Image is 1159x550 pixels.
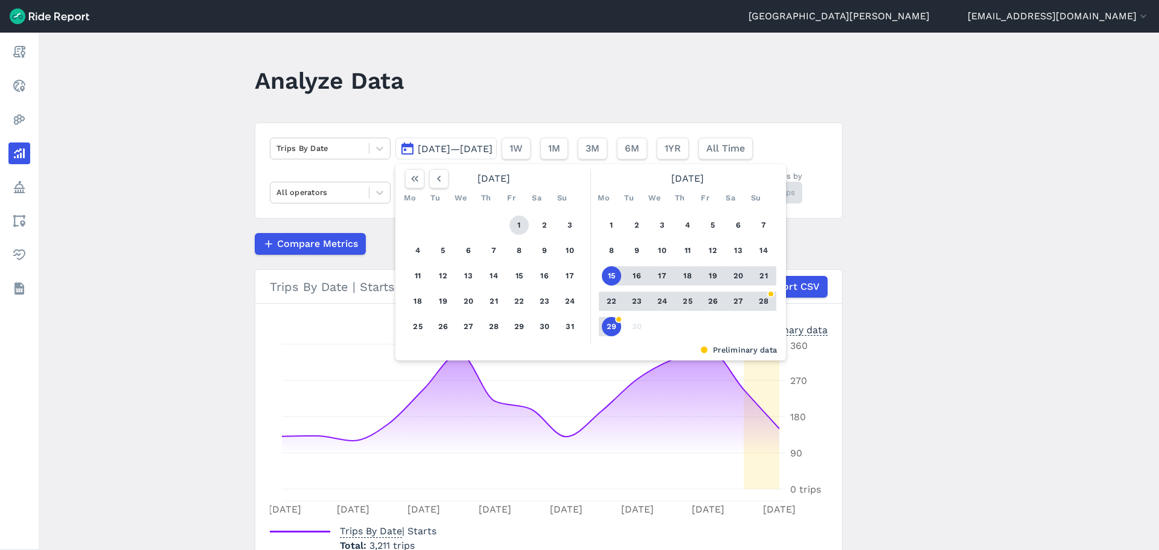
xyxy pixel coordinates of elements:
button: [DATE]—[DATE] [395,138,497,159]
button: 20 [459,292,478,311]
button: 12 [703,241,723,260]
a: [GEOGRAPHIC_DATA][PERSON_NAME] [749,9,930,24]
button: 6M [617,138,647,159]
button: 2 [535,216,554,235]
button: 30 [627,317,647,336]
button: 6 [459,241,478,260]
span: [DATE]—[DATE] [418,143,493,155]
button: 1 [509,216,529,235]
button: 27 [459,317,478,336]
button: 15 [509,266,529,286]
button: 9 [535,241,554,260]
button: 3M [578,138,607,159]
button: 2 [627,216,647,235]
div: Sa [721,188,740,208]
a: Health [8,244,30,266]
div: We [645,188,664,208]
a: Datasets [8,278,30,299]
tspan: [DATE] [407,504,440,515]
button: 17 [560,266,579,286]
a: Report [8,41,30,63]
button: 23 [535,292,554,311]
button: 31 [560,317,579,336]
h1: Analyze Data [255,64,404,97]
button: 19 [433,292,453,311]
button: 1W [502,138,531,159]
div: Fr [502,188,521,208]
button: 5 [703,216,723,235]
tspan: 0 trips [790,484,821,495]
div: [DATE] [400,169,587,188]
button: 1 [602,216,621,235]
button: 16 [627,266,647,286]
div: Mo [594,188,613,208]
a: Realtime [8,75,30,97]
button: 26 [703,292,723,311]
button: 7 [754,216,773,235]
span: 3M [586,141,599,156]
button: 17 [653,266,672,286]
button: 8 [602,241,621,260]
tspan: [DATE] [550,504,583,515]
button: Compare Metrics [255,233,366,255]
button: 11 [678,241,697,260]
button: 5 [433,241,453,260]
tspan: 180 [790,411,806,423]
tspan: [DATE] [479,504,511,515]
tspan: [DATE] [269,504,301,515]
div: Fr [695,188,715,208]
span: | Starts [340,525,436,537]
button: 4 [678,216,697,235]
button: 24 [560,292,579,311]
button: 26 [433,317,453,336]
span: 1W [509,141,523,156]
button: 21 [484,292,503,311]
button: 3 [560,216,579,235]
a: Areas [8,210,30,232]
button: 28 [754,292,773,311]
button: 10 [653,241,672,260]
button: 18 [678,266,697,286]
button: 20 [729,266,748,286]
tspan: 360 [790,340,808,351]
div: Preliminary data [750,323,828,336]
button: 29 [602,317,621,336]
button: 25 [678,292,697,311]
button: 19 [703,266,723,286]
tspan: [DATE] [337,504,369,515]
div: Tu [426,188,445,208]
button: 14 [754,241,773,260]
button: 28 [484,317,503,336]
div: Mo [400,188,420,208]
button: 13 [729,241,748,260]
tspan: 270 [790,375,807,386]
button: 9 [627,241,647,260]
button: 18 [408,292,427,311]
button: 3 [653,216,672,235]
img: Ride Report [10,8,89,24]
div: Trips By Date | Starts [270,276,828,298]
a: Heatmaps [8,109,30,130]
button: 24 [653,292,672,311]
button: 8 [509,241,529,260]
button: 12 [433,266,453,286]
div: Su [552,188,572,208]
span: All Time [706,141,745,156]
button: 29 [509,317,529,336]
button: 4 [408,241,427,260]
button: 30 [535,317,554,336]
button: 13 [459,266,478,286]
button: 1YR [657,138,689,159]
span: 1M [548,141,560,156]
tspan: [DATE] [763,504,796,515]
a: Analyze [8,142,30,164]
button: 22 [602,292,621,311]
tspan: 90 [790,447,802,459]
button: 21 [754,266,773,286]
button: 10 [560,241,579,260]
button: 23 [627,292,647,311]
button: 16 [535,266,554,286]
span: Trips By Date [340,522,402,538]
button: 7 [484,241,503,260]
div: [DATE] [594,169,781,188]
